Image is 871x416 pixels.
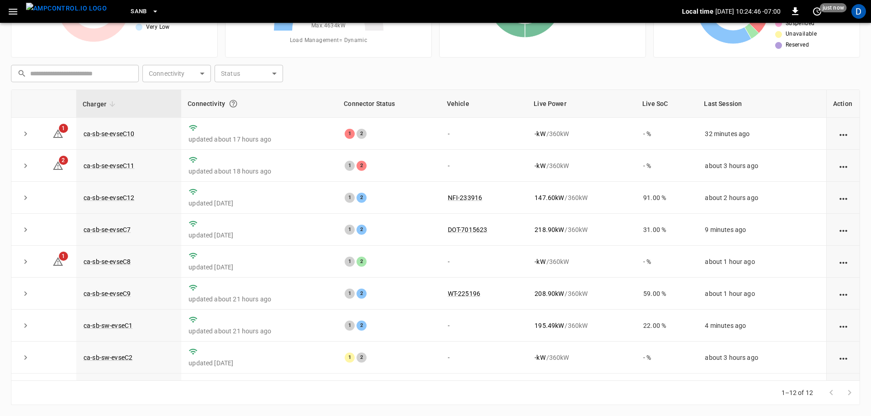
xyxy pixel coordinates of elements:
button: expand row [19,127,32,141]
div: 2 [357,289,367,299]
span: Max. 4634 kW [311,21,346,31]
td: 9 minutes ago [698,214,826,246]
td: - [441,246,528,278]
button: expand row [19,223,32,237]
button: expand row [19,319,32,332]
p: 1–12 of 12 [782,388,813,397]
a: 1 [52,129,63,137]
div: / 360 kW [535,129,629,138]
p: - kW [535,161,545,170]
p: - kW [535,129,545,138]
p: 208.90 kW [535,289,564,298]
div: action cell options [838,353,849,362]
th: Live SoC [636,90,698,118]
th: Action [826,90,860,118]
a: ca-sb-se-evseC9 [84,290,131,297]
button: expand row [19,191,32,205]
a: WT-225196 [448,290,480,297]
div: 2 [357,129,367,139]
td: - [441,310,528,342]
div: 1 [345,193,355,203]
a: NFI-233916 [448,194,483,201]
span: 1 [59,124,68,133]
p: updated about 21 hours ago [189,326,330,336]
div: / 360 kW [535,353,629,362]
td: - % [636,150,698,182]
div: profile-icon [851,4,866,19]
p: 195.49 kW [535,321,564,330]
th: Connector Status [337,90,440,118]
a: ca-sb-se-evseC8 [84,258,131,265]
p: updated [DATE] [189,263,330,272]
td: about 1 hour ago [698,278,826,310]
div: 1 [345,129,355,139]
div: / 360 kW [535,257,629,266]
p: 147.60 kW [535,193,564,202]
div: / 360 kW [535,225,629,234]
a: ca-sb-se-evseC11 [84,162,134,169]
span: Unavailable [786,30,817,39]
p: updated [DATE] [189,358,330,368]
th: Live Power [527,90,636,118]
button: expand row [19,351,32,364]
div: / 360 kW [535,161,629,170]
td: about 2 hours ago [698,182,826,214]
th: Last Session [698,90,826,118]
span: Reserved [786,41,809,50]
button: expand row [19,159,32,173]
td: - [441,150,528,182]
div: 2 [357,257,367,267]
td: - % [636,342,698,374]
td: about 2 hours ago [698,374,826,405]
a: DOT-7015623 [448,226,488,233]
div: 1 [345,353,355,363]
p: [DATE] 10:24:46 -07:00 [715,7,781,16]
div: action cell options [838,257,849,266]
span: Suspended [786,19,815,28]
button: set refresh interval [810,4,824,19]
td: about 3 hours ago [698,342,826,374]
span: Charger [83,99,118,110]
a: ca-sb-sw-evseC1 [84,322,132,329]
img: ampcontrol.io logo [26,3,107,14]
div: 2 [357,321,367,331]
span: just now [820,3,847,12]
td: 22.00 % [636,310,698,342]
div: / 360 kW [535,193,629,202]
p: - kW [535,257,545,266]
div: 2 [357,225,367,235]
p: 218.90 kW [535,225,564,234]
p: updated [DATE] [189,199,330,208]
div: action cell options [838,225,849,234]
div: / 360 kW [535,289,629,298]
div: 1 [345,257,355,267]
span: Load Management = Dynamic [290,36,367,45]
td: - % [636,246,698,278]
td: - [441,342,528,374]
div: 2 [357,161,367,171]
td: - [441,118,528,150]
p: Local time [682,7,714,16]
td: 32 minutes ago [698,118,826,150]
td: 59.00 % [636,278,698,310]
td: - % [636,118,698,150]
a: 1 [52,258,63,265]
div: action cell options [838,129,849,138]
div: action cell options [838,321,849,330]
p: updated about 18 hours ago [189,167,330,176]
p: - kW [535,353,545,362]
a: ca-sb-se-evseC10 [84,130,134,137]
div: action cell options [838,289,849,298]
div: 1 [345,161,355,171]
a: ca-sb-sw-evseC2 [84,354,132,361]
div: 2 [357,353,367,363]
button: expand row [19,287,32,300]
span: 1 [59,252,68,261]
span: SanB [131,6,147,17]
div: action cell options [838,193,849,202]
td: 91.00 % [636,182,698,214]
button: SanB [127,3,163,21]
span: Very Low [146,23,170,32]
button: Connection between the charger and our software. [225,95,241,112]
div: / 360 kW [535,321,629,330]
